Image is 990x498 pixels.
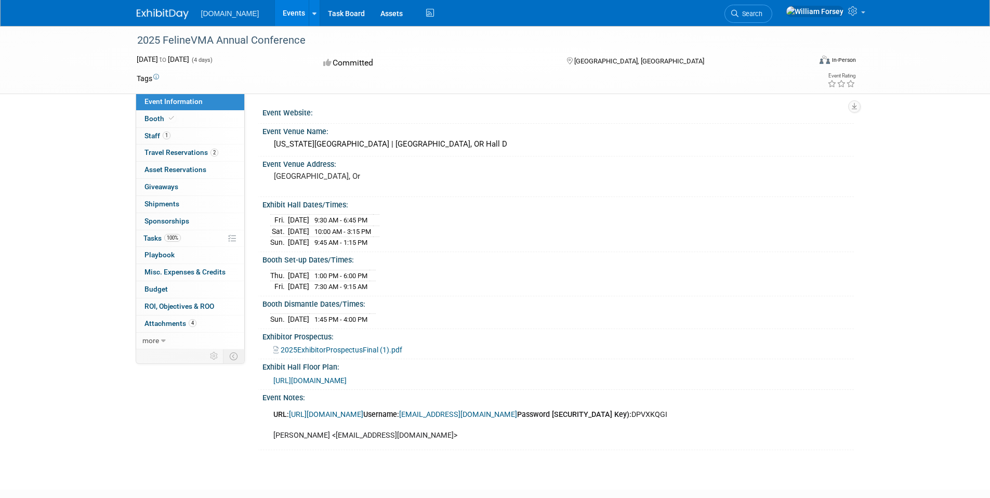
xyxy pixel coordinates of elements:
[270,281,288,292] td: Fri.
[223,349,244,363] td: Toggle Event Tabs
[144,148,218,156] span: Travel Reservations
[270,226,288,237] td: Sat.
[273,376,347,385] a: [URL][DOMAIN_NAME]
[314,283,367,291] span: 7:30 AM - 9:15 AM
[314,316,367,323] span: 1:45 PM - 4:00 PM
[136,213,244,230] a: Sponsorships
[314,228,371,235] span: 10:00 AM - 3:15 PM
[201,9,259,18] span: [DOMAIN_NAME]
[136,111,244,127] a: Booth
[136,281,244,298] a: Budget
[136,298,244,315] a: ROI, Objectives & ROO
[270,136,846,152] div: [US_STATE][GEOGRAPHIC_DATA] | [GEOGRAPHIC_DATA], OR Hall D
[288,215,309,226] td: [DATE]
[136,196,244,213] a: Shipments
[288,226,309,237] td: [DATE]
[749,54,856,70] div: Event Format
[144,302,214,310] span: ROI, Objectives & ROO
[136,128,244,145] a: Staff1
[136,145,244,161] a: Travel Reservations2
[144,217,189,225] span: Sponsorships
[262,296,854,309] div: Booth Dismantle Dates/Times:
[262,197,854,210] div: Exhibit Hall Dates/Times:
[270,215,288,226] td: Fri.
[144,132,170,140] span: Staff
[288,281,309,292] td: [DATE]
[144,251,175,259] span: Playbook
[144,200,179,208] span: Shipments
[820,56,830,64] img: Format-Inperson.png
[136,230,244,247] a: Tasks100%
[189,319,196,327] span: 4
[262,156,854,169] div: Event Venue Address:
[136,94,244,110] a: Event Information
[270,270,288,281] td: Thu.
[262,124,854,137] div: Event Venue Name:
[191,57,213,63] span: (4 days)
[266,404,738,446] div: DPVXKQGI [PERSON_NAME] <[EMAIL_ADDRESS][DOMAIN_NAME]>
[273,410,289,419] b: URL:
[289,410,363,419] a: [URL][DOMAIN_NAME]
[827,73,855,78] div: Event Rating
[210,149,218,156] span: 2
[288,270,309,281] td: [DATE]
[136,179,244,195] a: Giveaways
[136,247,244,264] a: Playbook
[363,410,399,419] b: Username:
[399,410,517,419] a: [EMAIL_ADDRESS][DOMAIN_NAME]
[144,268,226,276] span: Misc. Expenses & Credits
[288,237,309,248] td: [DATE]
[144,285,168,293] span: Budget
[137,55,189,63] span: [DATE] [DATE]
[262,252,854,265] div: Booth Set-up Dates/Times:
[158,55,168,63] span: to
[281,346,402,354] span: 2025ExhibitorProspectusFinal (1).pdf
[144,319,196,327] span: Attachments
[314,239,367,246] span: 9:45 AM - 1:15 PM
[273,346,402,354] a: 2025ExhibitorProspectusFinal (1).pdf
[270,314,288,325] td: Sun.
[831,56,856,64] div: In-Person
[144,114,176,123] span: Booth
[144,165,206,174] span: Asset Reservations
[143,234,181,242] span: Tasks
[205,349,223,363] td: Personalize Event Tab Strip
[142,336,159,345] span: more
[314,216,367,224] span: 9:30 AM - 6:45 PM
[136,316,244,332] a: Attachments4
[262,105,854,118] div: Event Website:
[144,97,203,106] span: Event Information
[314,272,367,280] span: 1:00 PM - 6:00 PM
[574,57,704,65] span: [GEOGRAPHIC_DATA], [GEOGRAPHIC_DATA]
[262,329,854,342] div: Exhibitor Prospectus:
[169,115,174,121] i: Booth reservation complete
[274,172,497,181] pre: [GEOGRAPHIC_DATA], Or
[270,237,288,248] td: Sun.
[786,6,844,17] img: William Forsey
[262,359,854,372] div: Exhibit Hall Floor Plan:
[136,264,244,281] a: Misc. Expenses & Credits
[288,314,309,325] td: [DATE]
[137,9,189,19] img: ExhibitDay
[517,410,631,419] b: Password [SECURITY_DATA] Key):
[724,5,772,23] a: Search
[262,390,854,403] div: Event Notes:
[738,10,762,18] span: Search
[136,333,244,349] a: more
[137,73,159,84] td: Tags
[163,132,170,139] span: 1
[136,162,244,178] a: Asset Reservations
[164,234,181,242] span: 100%
[144,182,178,191] span: Giveaways
[134,31,795,50] div: 2025 FelineVMA Annual Conference
[320,54,550,72] div: Committed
